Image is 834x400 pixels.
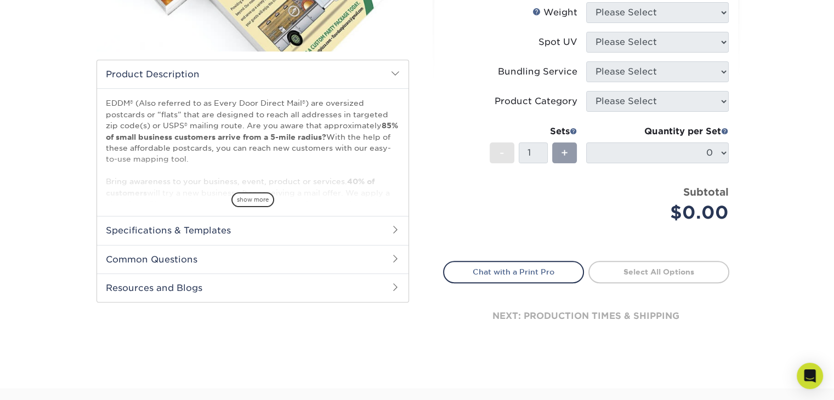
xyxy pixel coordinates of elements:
[231,192,274,207] span: show more
[797,363,823,389] div: Open Intercom Messenger
[586,125,729,138] div: Quantity per Set
[97,245,409,273] h2: Common Questions
[538,36,577,49] div: Spot UV
[500,145,504,161] span: -
[443,261,584,283] a: Chat with a Print Pro
[588,261,729,283] a: Select All Options
[443,283,729,349] div: next: production times & shipping
[594,199,729,226] div: $0.00
[490,125,577,138] div: Sets
[532,6,577,19] div: Weight
[561,145,568,161] span: +
[97,60,409,88] h2: Product Description
[97,273,409,302] h2: Resources and Blogs
[97,216,409,244] h2: Specifications & Templates
[106,121,398,141] strong: 85% of small business customers arrive from a 5-mile radius?
[495,95,577,108] div: Product Category
[498,65,577,78] div: Bundling Service
[106,98,400,299] p: EDDM® (Also referred to as Every Door Direct Mail®) are oversized postcards or “flats” that are d...
[683,186,729,198] strong: Subtotal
